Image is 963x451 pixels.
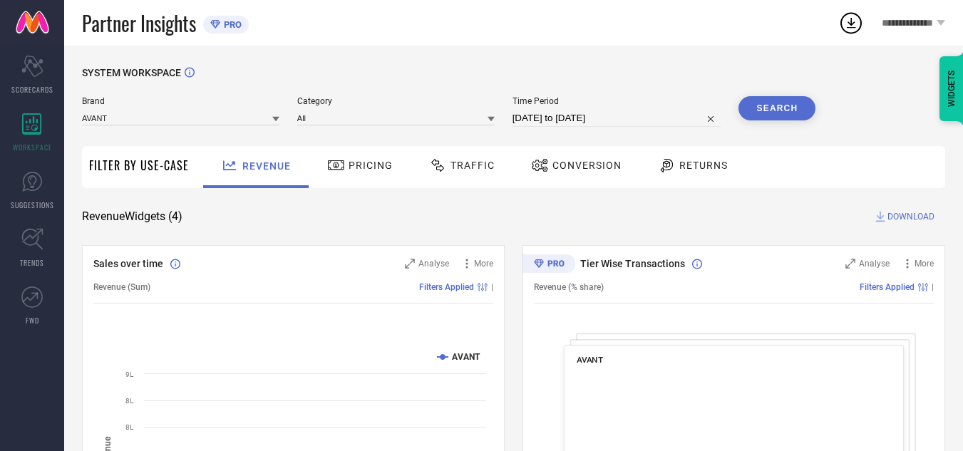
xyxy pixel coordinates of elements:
span: Time Period [513,96,721,106]
text: 8L [125,397,134,405]
span: Partner Insights [82,9,196,38]
span: DOWNLOAD [887,209,934,224]
span: Brand [82,96,279,106]
div: Open download list [838,10,864,36]
div: Premium [522,254,575,276]
span: Revenue (% share) [534,282,604,292]
span: More [474,259,493,269]
span: Filters Applied [419,282,474,292]
span: PRO [220,19,242,30]
span: WORKSPACE [13,142,52,152]
svg: Zoom [405,259,415,269]
span: Filter By Use-Case [89,157,189,174]
span: Analyse [418,259,449,269]
span: Revenue [242,160,291,172]
span: SCORECARDS [11,84,53,95]
span: FWD [26,315,39,326]
button: Search [738,96,815,120]
span: TRENDS [20,257,44,268]
span: Category [297,96,495,106]
svg: Zoom [845,259,855,269]
text: 9L [125,370,134,378]
text: 8L [125,423,134,431]
span: More [915,259,934,269]
span: | [932,282,934,292]
span: Revenue Widgets ( 4 ) [82,209,182,224]
span: Conversion [552,160,622,171]
span: Sales over time [93,258,163,269]
span: Analyse [859,259,890,269]
span: AVANT [577,355,603,365]
span: Revenue (Sum) [93,282,150,292]
span: SYSTEM WORKSPACE [82,67,181,78]
span: SUGGESTIONS [11,199,54,210]
input: Select time period [513,110,721,127]
span: Filters Applied [860,282,915,292]
span: | [491,282,493,292]
span: Traffic [450,160,495,171]
span: Tier Wise Transactions [580,258,685,269]
span: Returns [679,160,728,171]
span: Pricing [349,160,393,171]
text: AVANT [452,352,480,362]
